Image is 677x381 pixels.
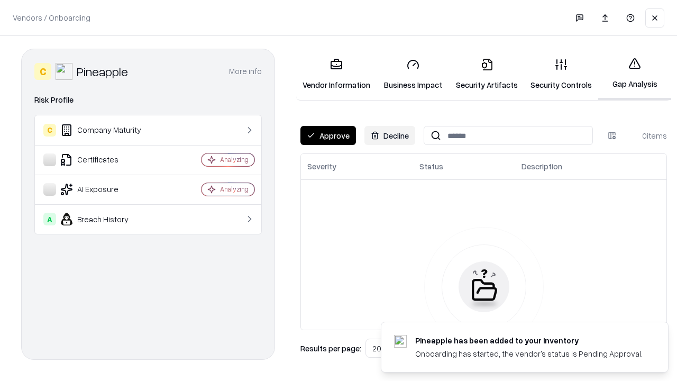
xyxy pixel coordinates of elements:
[43,153,170,166] div: Certificates
[43,124,170,137] div: Company Maturity
[56,63,72,80] img: Pineapple
[34,63,51,80] div: C
[296,50,377,99] a: Vendor Information
[394,335,407,348] img: pineappleenergy.com
[43,213,170,225] div: Breach History
[364,126,415,145] button: Decline
[625,130,667,141] div: 0 items
[377,50,450,99] a: Business Impact
[300,126,356,145] button: Approve
[450,50,524,99] a: Security Artifacts
[220,155,249,164] div: Analyzing
[43,183,170,196] div: AI Exposure
[34,94,262,106] div: Risk Profile
[13,12,90,23] p: Vendors / Onboarding
[415,348,643,359] div: Onboarding has started, the vendor's status is Pending Approval.
[77,63,128,80] div: Pineapple
[524,50,598,99] a: Security Controls
[229,62,262,81] button: More info
[43,124,56,137] div: C
[522,161,562,172] div: Description
[598,49,671,100] a: Gap Analysis
[415,335,643,346] div: Pineapple has been added to your inventory
[300,343,361,354] p: Results per page:
[419,161,443,172] div: Status
[43,213,56,225] div: A
[307,161,336,172] div: Severity
[220,185,249,194] div: Analyzing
